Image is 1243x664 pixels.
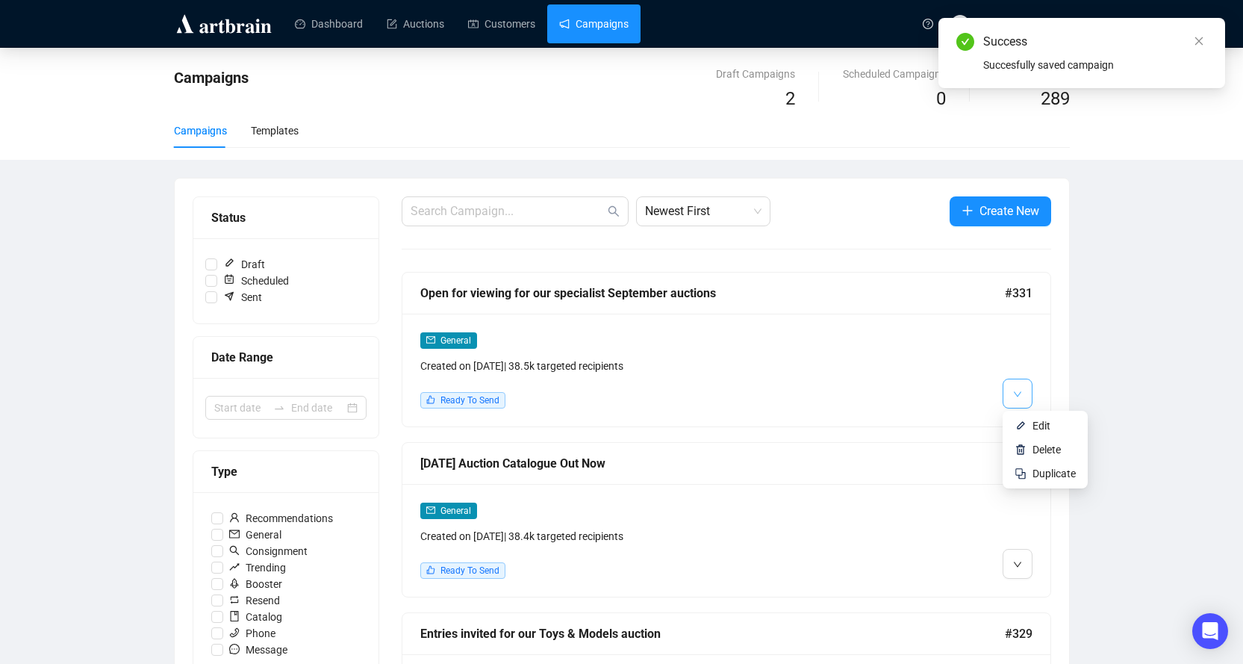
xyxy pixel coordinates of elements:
span: Edit [1032,420,1050,432]
a: Customers [468,4,535,43]
span: #329 [1005,624,1032,643]
div: Created on [DATE] | 38.5k targeted recipients [420,358,877,374]
span: General [223,527,287,543]
span: #331 [1005,284,1032,302]
span: check-circle [956,33,974,51]
span: Consignment [223,543,314,559]
div: Success [983,33,1207,51]
span: Recommendations [223,510,339,527]
span: General [440,506,471,516]
span: mail [426,335,435,344]
div: Open for viewing for our specialist September auctions [420,284,1005,302]
span: down [1013,560,1022,569]
button: Create New [950,196,1051,226]
span: Phone [223,625,281,642]
img: logo [174,12,274,36]
span: mail [229,529,240,539]
span: rocket [229,578,240,589]
span: Booster [223,576,288,592]
span: phone [229,627,240,638]
img: svg+xml;base64,PHN2ZyB4bWxucz0iaHR0cDovL3d3dy53My5vcmcvMjAwMC9zdmciIHhtbG5zOnhsaW5rPSJodHRwOi8vd3... [1015,420,1027,432]
span: swap-right [273,402,285,414]
div: Campaigns [174,122,227,139]
span: Draft [217,256,271,273]
span: down [1013,390,1022,399]
img: svg+xml;base64,PHN2ZyB4bWxucz0iaHR0cDovL3d3dy53My5vcmcvMjAwMC9zdmciIHhtbG5zOnhsaW5rPSJodHRwOi8vd3... [1015,444,1027,456]
div: [DATE] Auction Catalogue Out Now [420,454,1005,473]
span: search [608,205,620,217]
img: svg+xml;base64,PHN2ZyB4bWxucz0iaHR0cDovL3d3dy53My5vcmcvMjAwMC9zdmciIHdpZHRoPSIyNCIgaGVpZ2h0PSIyNC... [1015,468,1027,480]
div: Created on [DATE] | 38.4k targeted recipients [420,528,877,544]
span: HR [953,16,966,31]
input: Start date [214,400,267,416]
div: Scheduled Campaigns [843,66,946,82]
span: Create New [979,202,1039,220]
div: Open Intercom Messenger [1192,613,1228,649]
span: General [440,335,471,346]
span: 0 [936,88,946,109]
span: Ready To Send [440,565,499,576]
a: Dashboard [295,4,363,43]
span: close [1194,36,1204,46]
div: Succesfully saved campaign [983,57,1207,73]
span: retweet [229,595,240,605]
span: Resend [223,592,286,609]
span: Trending [223,559,292,576]
div: Draft Campaigns [716,66,795,82]
a: [DATE] Auction Catalogue Out Now#330mailGeneralCreated on [DATE]| 38.4k targeted recipientslikeRe... [402,442,1051,598]
a: Campaigns [559,4,629,43]
span: like [426,395,435,404]
span: book [229,611,240,621]
span: Sent [217,289,268,305]
input: End date [291,400,344,416]
span: Ready To Send [440,395,499,406]
span: plus [962,205,973,217]
span: 2 [785,88,795,109]
span: message [229,644,240,654]
span: rise [229,562,240,572]
a: Close [1191,33,1207,49]
span: to [273,402,285,414]
span: Scheduled [217,273,295,289]
span: question-circle [923,19,933,29]
div: Templates [251,122,299,139]
span: Message [223,642,293,658]
span: Catalog [223,609,288,625]
span: mail [426,506,435,515]
div: Entries invited for our Toys & Models auction [420,624,1005,643]
div: Type [211,462,361,481]
span: user [229,512,240,523]
span: like [426,565,435,574]
input: Search Campaign... [411,202,605,220]
span: search [229,545,240,556]
a: Open for viewing for our specialist September auctions#331mailGeneralCreated on [DATE]| 38.5k tar... [402,272,1051,427]
div: Status [211,208,361,227]
a: Auctions [387,4,444,43]
div: Date Range [211,348,361,367]
span: Delete [1032,444,1061,456]
span: Campaigns [174,69,249,87]
span: Newest First [645,197,761,226]
span: Duplicate [1032,468,1076,480]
